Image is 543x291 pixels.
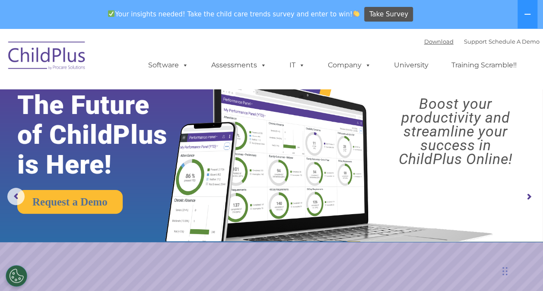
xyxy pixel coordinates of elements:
[140,57,197,74] a: Software
[375,97,536,166] rs-layer: Boost your productivity and streamline your success in ChildPlus Online!
[108,10,114,17] img: ✅
[369,7,408,22] span: Take Survey
[385,57,437,74] a: University
[353,10,359,17] img: 👏
[464,38,487,45] a: Support
[281,57,314,74] a: IT
[4,35,90,79] img: ChildPlus by Procare Solutions
[6,265,27,287] button: Cookies Settings
[319,57,380,74] a: Company
[502,258,508,284] div: Drag
[489,38,540,45] a: Schedule A Demo
[500,250,543,291] iframe: Chat Widget
[424,38,540,45] font: |
[364,7,413,22] a: Take Survey
[443,57,525,74] a: Training Scramble!!
[17,90,191,180] rs-layer: The Future of ChildPlus is Here!
[120,92,157,99] span: Phone number
[105,6,363,22] span: Your insights needed! Take the child care trends survey and enter to win!
[424,38,454,45] a: Download
[120,57,146,63] span: Last name
[203,57,275,74] a: Assessments
[17,190,123,214] a: Request a Demo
